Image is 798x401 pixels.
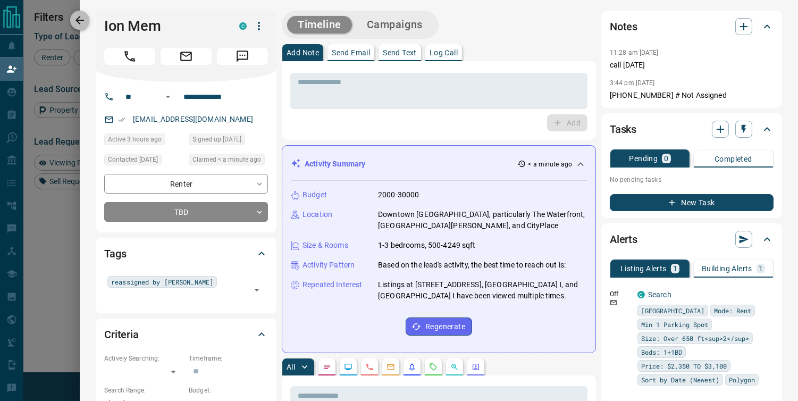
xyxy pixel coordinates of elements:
[378,189,419,200] p: 2000-30000
[648,290,671,299] a: Search
[189,133,268,148] div: Wed Jun 12 2019
[637,291,645,298] div: condos.ca
[729,374,755,385] span: Polygon
[450,363,459,371] svg: Opportunities
[408,363,416,371] svg: Listing Alerts
[430,49,458,56] p: Log Call
[610,172,774,188] p: No pending tasks
[192,134,241,145] span: Signed up [DATE]
[610,231,637,248] h2: Alerts
[387,363,395,371] svg: Emails
[610,227,774,252] div: Alerts
[383,49,417,56] p: Send Text
[104,174,268,194] div: Renter
[239,22,247,30] div: condos.ca
[303,189,327,200] p: Budget
[641,333,749,344] span: Size: Over 650 ft<sup>2</sup>
[714,305,751,316] span: Mode: Rent
[378,260,566,271] p: Based on the lead's activity, the best time to reach out is:
[217,48,268,65] span: Message
[610,60,774,71] p: call [DATE]
[641,347,682,357] span: Beds: 1+1BD
[104,354,183,363] p: Actively Searching:
[189,154,268,169] div: Wed Aug 13 2025
[610,121,636,138] h2: Tasks
[104,133,183,148] div: Tue Aug 12 2025
[356,16,433,34] button: Campaigns
[104,386,183,395] p: Search Range:
[303,260,355,271] p: Activity Pattern
[192,154,261,165] span: Claimed < a minute ago
[303,240,348,251] p: Size & Rooms
[673,265,677,272] p: 1
[715,155,752,163] p: Completed
[610,289,631,299] p: Off
[378,279,587,302] p: Listings at [STREET_ADDRESS], [GEOGRAPHIC_DATA] Ⅰ, and [GEOGRAPHIC_DATA] Ⅰ have been viewed multi...
[287,363,295,371] p: All
[344,363,352,371] svg: Lead Browsing Activity
[610,18,637,35] h2: Notes
[287,49,319,56] p: Add Note
[104,202,268,222] div: TBD
[641,361,727,371] span: Price: $2,350 TO $3,100
[104,245,126,262] h2: Tags
[365,363,374,371] svg: Calls
[610,90,774,101] p: [PHONE_NUMBER] # Not Assigned
[610,116,774,142] div: Tasks
[108,154,158,165] span: Contacted [DATE]
[610,14,774,39] div: Notes
[111,277,213,287] span: reassigned by [PERSON_NAME]
[104,322,268,347] div: Criteria
[610,194,774,211] button: New Task
[702,265,752,272] p: Building Alerts
[759,265,763,272] p: 1
[664,155,668,162] p: 0
[189,354,268,363] p: Timeframe:
[429,363,438,371] svg: Requests
[303,279,362,290] p: Repeated Interest
[249,282,264,297] button: Open
[303,209,332,220] p: Location
[104,154,183,169] div: Wed Feb 12 2025
[472,363,480,371] svg: Agent Actions
[162,90,174,103] button: Open
[641,305,704,316] span: [GEOGRAPHIC_DATA]
[108,134,162,145] span: Active 3 hours ago
[406,318,472,336] button: Regenerate
[161,48,212,65] span: Email
[104,326,139,343] h2: Criteria
[378,209,587,231] p: Downtown [GEOGRAPHIC_DATA], particularly The Waterfront, [GEOGRAPHIC_DATA][PERSON_NAME], and City...
[323,363,331,371] svg: Notes
[641,374,719,385] span: Sort by Date (Newest)
[610,79,655,87] p: 3:44 pm [DATE]
[305,158,365,170] p: Activity Summary
[104,18,223,35] h1: Ion Mem
[641,319,708,330] span: Min 1 Parking Spot
[620,265,667,272] p: Listing Alerts
[287,16,352,34] button: Timeline
[104,48,155,65] span: Call
[378,240,476,251] p: 1-3 bedrooms, 500-4249 sqft
[610,299,617,306] svg: Email
[629,155,658,162] p: Pending
[528,160,572,169] p: < a minute ago
[104,241,268,266] div: Tags
[332,49,370,56] p: Send Email
[133,115,253,123] a: [EMAIL_ADDRESS][DOMAIN_NAME]
[610,49,659,56] p: 11:28 am [DATE]
[118,116,125,123] svg: Email Verified
[291,154,587,174] div: Activity Summary< a minute ago
[189,386,268,395] p: Budget:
